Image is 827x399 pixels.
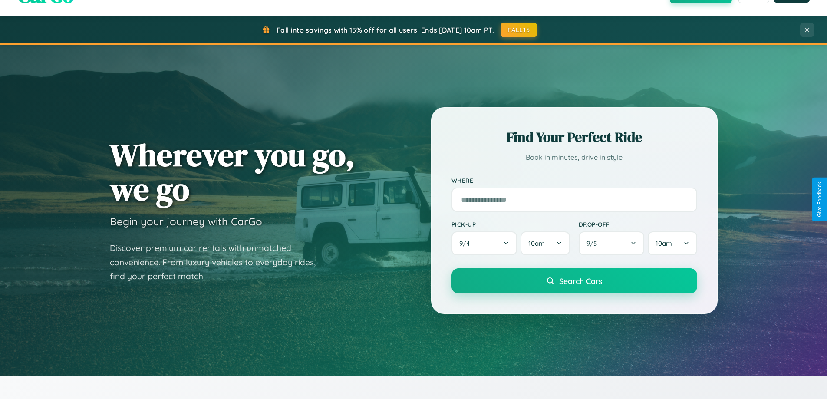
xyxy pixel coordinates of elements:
h3: Begin your journey with CarGo [110,215,262,228]
label: Pick-up [451,221,570,228]
span: 9 / 5 [586,239,601,247]
h2: Find Your Perfect Ride [451,128,697,147]
span: 9 / 4 [459,239,474,247]
p: Discover premium car rentals with unmatched convenience. From luxury vehicles to everyday rides, ... [110,241,327,284]
button: Search Cars [451,268,697,293]
span: 10am [656,239,672,247]
label: Drop-off [579,221,697,228]
p: Book in minutes, drive in style [451,151,697,164]
h1: Wherever you go, we go [110,138,355,206]
button: FALL15 [501,23,537,37]
button: 10am [521,231,570,255]
label: Where [451,177,697,184]
button: 9/4 [451,231,517,255]
button: 10am [648,231,697,255]
div: Give Feedback [817,182,823,217]
button: 9/5 [579,231,645,255]
span: Fall into savings with 15% off for all users! Ends [DATE] 10am PT. [277,26,494,34]
span: Search Cars [559,276,602,286]
span: 10am [528,239,545,247]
